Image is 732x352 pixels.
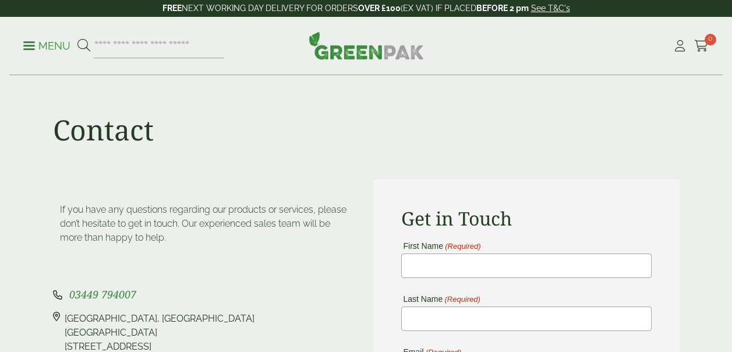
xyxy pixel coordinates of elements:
[23,39,70,51] a: Menu
[694,37,709,55] a: 0
[401,295,480,304] label: Last Name
[309,31,424,59] img: GreenPak Supplies
[476,3,529,13] strong: BEFORE 2 pm
[60,203,352,245] p: If you have any questions regarding our products or services, please don’t hesitate to get in tou...
[673,40,687,52] i: My Account
[444,242,481,251] span: (Required)
[705,34,716,45] span: 0
[444,295,480,304] span: (Required)
[358,3,401,13] strong: OVER £100
[401,207,652,230] h2: Get in Touch
[69,287,136,301] span: 03449 794007
[401,242,481,251] label: First Name
[162,3,182,13] strong: FREE
[69,290,136,301] a: 03449 794007
[531,3,570,13] a: See T&C's
[23,39,70,53] p: Menu
[53,113,154,147] h1: Contact
[694,40,709,52] i: Cart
